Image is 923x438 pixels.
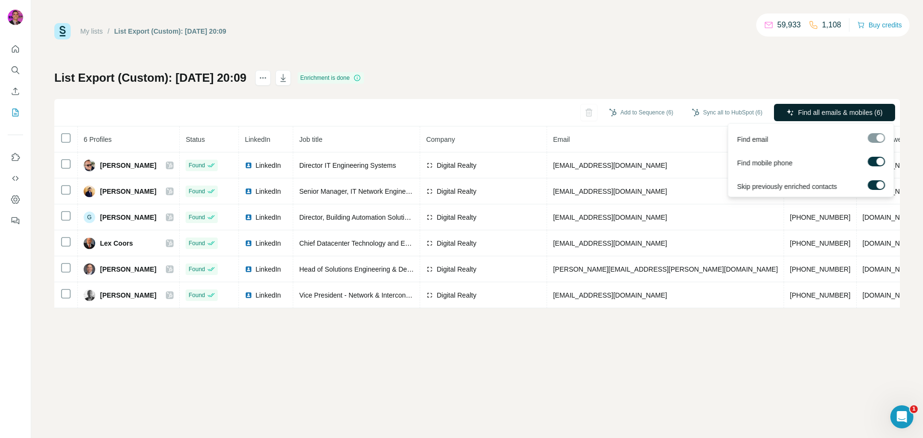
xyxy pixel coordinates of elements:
[437,161,476,170] span: Digital Realty
[437,290,476,300] span: Digital Realty
[553,162,667,169] span: [EMAIL_ADDRESS][DOMAIN_NAME]
[777,19,801,31] p: 59,933
[798,108,883,117] span: Find all emails & mobiles (6)
[188,187,205,196] span: Found
[245,291,252,299] img: LinkedIn logo
[186,136,205,143] span: Status
[553,239,667,247] span: [EMAIL_ADDRESS][DOMAIN_NAME]
[54,70,247,86] h1: List Export (Custom): [DATE] 20:09
[437,238,476,248] span: Digital Realty
[245,162,252,169] img: LinkedIn logo
[299,136,322,143] span: Job title
[188,265,205,274] span: Found
[255,238,281,248] span: LinkedIn
[54,23,71,39] img: Surfe Logo
[108,26,110,36] li: /
[862,265,916,273] span: [DOMAIN_NAME]
[84,289,95,301] img: Avatar
[188,213,205,222] span: Found
[298,72,364,84] div: Enrichment is done
[245,136,270,143] span: LinkedIn
[774,104,895,121] button: Find all emails & mobiles (6)
[255,187,281,196] span: LinkedIn
[737,182,837,191] span: Skip previously enriched contacts
[862,239,916,247] span: [DOMAIN_NAME]
[857,18,902,32] button: Buy credits
[245,239,252,247] img: LinkedIn logo
[80,27,103,35] a: My lists
[8,191,23,208] button: Dashboard
[299,188,421,195] span: Senior Manager, IT Network Engineering
[890,405,913,428] iframe: Intercom live chat
[188,239,205,248] span: Found
[737,158,792,168] span: Find mobile phone
[299,213,536,221] span: Director, Building Automation Solutions Engineering, IT, [GEOGRAPHIC_DATA]
[426,162,434,169] img: company-logo
[188,161,205,170] span: Found
[737,135,768,144] span: Find email
[553,291,667,299] span: [EMAIL_ADDRESS][DOMAIN_NAME]
[84,186,95,197] img: Avatar
[100,264,156,274] span: [PERSON_NAME]
[84,263,95,275] img: Avatar
[100,161,156,170] span: [PERSON_NAME]
[426,188,434,195] img: company-logo
[553,136,570,143] span: Email
[299,239,458,247] span: Chief Datacenter Technology and Engineering Officer
[685,105,769,120] button: Sync all to HubSpot (6)
[299,162,396,169] span: Director IT Engineering Systems
[255,70,271,86] button: actions
[862,291,916,299] span: [DOMAIN_NAME]
[8,62,23,79] button: Search
[426,265,434,273] img: company-logo
[255,264,281,274] span: LinkedIn
[437,213,476,222] span: Digital Realty
[553,188,667,195] span: [EMAIL_ADDRESS][DOMAIN_NAME]
[299,291,465,299] span: Vice President - Network & Interconnection Engineering
[822,19,841,31] p: 1,108
[437,187,476,196] span: Digital Realty
[8,149,23,166] button: Use Surfe on LinkedIn
[100,213,156,222] span: [PERSON_NAME]
[299,265,470,273] span: Head of Solutions Engineering & Design for the Americas
[426,136,455,143] span: Company
[8,104,23,121] button: My lists
[255,161,281,170] span: LinkedIn
[255,213,281,222] span: LinkedIn
[8,170,23,187] button: Use Surfe API
[790,213,850,221] span: [PHONE_NUMBER]
[245,265,252,273] img: LinkedIn logo
[790,239,850,247] span: [PHONE_NUMBER]
[114,26,226,36] div: List Export (Custom): [DATE] 20:09
[426,291,434,299] img: company-logo
[790,291,850,299] span: [PHONE_NUMBER]
[84,238,95,249] img: Avatar
[188,291,205,300] span: Found
[426,213,434,221] img: company-logo
[602,105,680,120] button: Add to Sequence (6)
[790,265,850,273] span: [PHONE_NUMBER]
[8,83,23,100] button: Enrich CSV
[553,265,778,273] span: [PERSON_NAME][EMAIL_ADDRESS][PERSON_NAME][DOMAIN_NAME]
[553,213,667,221] span: [EMAIL_ADDRESS][DOMAIN_NAME]
[84,136,112,143] span: 6 Profiles
[426,239,434,247] img: company-logo
[8,40,23,58] button: Quick start
[8,212,23,229] button: Feedback
[84,212,95,223] div: G
[8,10,23,25] img: Avatar
[100,290,156,300] span: [PERSON_NAME]
[84,160,95,171] img: Avatar
[255,290,281,300] span: LinkedIn
[862,213,916,221] span: [DOMAIN_NAME]
[910,405,918,413] span: 1
[437,264,476,274] span: Digital Realty
[100,187,156,196] span: [PERSON_NAME]
[100,238,133,248] span: Lex Coors
[245,213,252,221] img: LinkedIn logo
[245,188,252,195] img: LinkedIn logo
